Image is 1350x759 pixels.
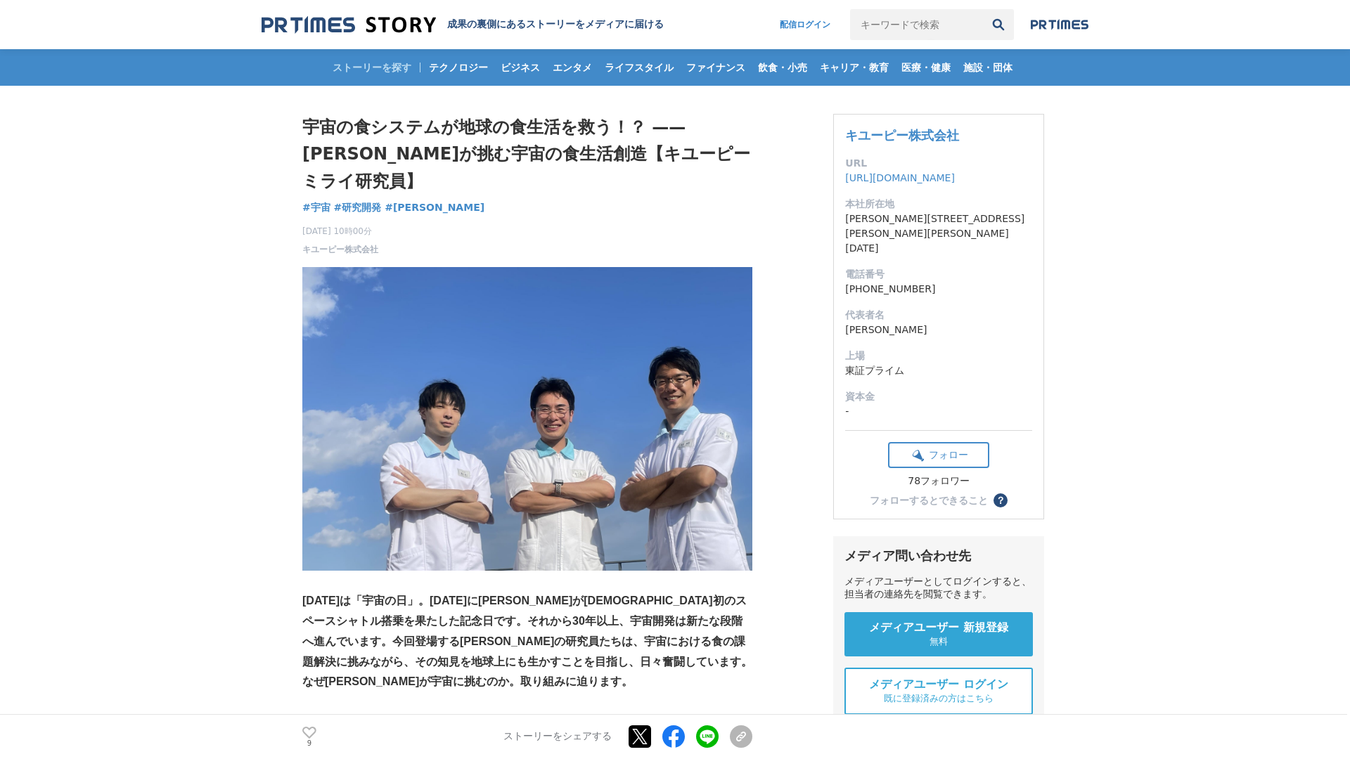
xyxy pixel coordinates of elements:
[752,61,813,74] span: 飲食・小売
[385,200,484,215] a: #[PERSON_NAME]
[845,323,1032,337] dd: [PERSON_NAME]
[302,713,752,733] p: 研究員プロフィール（写真左から）
[547,61,598,74] span: エンタメ
[845,267,1032,282] dt: 電話番号
[884,692,994,705] span: 既に登録済みの方はこちら
[850,9,983,40] input: キーワードで検索
[869,677,1008,692] span: メディアユーザー ログイン
[302,200,330,215] a: #宇宙
[302,201,330,214] span: #宇宙
[888,442,989,468] button: フォロー
[996,495,1005,505] span: ？
[844,576,1033,601] div: メディアユーザーとしてログインすると、担当者の連絡先を閲覧できます。
[447,18,664,31] h2: 成果の裏側にあるストーリーをメディアに届ける
[845,128,959,143] a: キユーピー株式会社
[334,200,382,215] a: #研究開発
[983,9,1014,40] button: 検索
[495,49,546,86] a: ビジネス
[844,547,1033,564] div: メディア問い合わせ先
[495,61,546,74] span: ビジネス
[930,635,948,648] span: 無料
[814,49,894,86] a: キャリア・教育
[845,172,955,183] a: [URL][DOMAIN_NAME]
[814,61,894,74] span: キャリア・教育
[1031,19,1088,30] img: prtimes
[302,740,316,747] p: 9
[599,49,679,86] a: ライフスタイル
[845,212,1032,256] dd: [PERSON_NAME][STREET_ADDRESS][PERSON_NAME][PERSON_NAME][DATE]
[681,61,751,74] span: ファイナンス
[869,621,1008,635] span: メディアユーザー 新規登録
[888,475,989,488] div: 78フォロワー
[262,15,436,34] img: 成果の裏側にあるストーリーをメディアに届ける
[845,404,1032,419] dd: -
[599,61,679,74] span: ライフスタイル
[302,114,752,195] h1: 宇宙の食システムが地球の食生活を救う！？ —— [PERSON_NAME]が挑む宇宙の食生活創造【キユーピー ミライ研究員】
[423,49,494,86] a: テクノロジー
[958,61,1018,74] span: 施設・団体
[302,243,378,256] a: キユーピー株式会社
[896,61,956,74] span: 医療・健康
[503,731,612,744] p: ストーリーをシェアする
[958,49,1018,86] a: 施設・団体
[845,282,1032,297] dd: [PHONE_NUMBER]
[896,49,956,86] a: 医療・健康
[423,61,494,74] span: テクノロジー
[994,493,1008,507] button: ？
[766,9,844,40] a: 配信ログイン
[681,49,751,86] a: ファイナンス
[845,308,1032,323] dt: 代表者名
[845,156,1032,171] dt: URL
[845,349,1032,363] dt: 上場
[385,201,484,214] span: #[PERSON_NAME]
[845,197,1032,212] dt: 本社所在地
[845,363,1032,378] dd: 東証プライム
[870,495,988,505] div: フォローするとできること
[752,49,813,86] a: 飲食・小売
[262,15,664,34] a: 成果の裏側にあるストーリーをメディアに届ける 成果の裏側にあるストーリーをメディアに届ける
[302,595,752,687] strong: [DATE]は「宇宙の日」。[DATE]に[PERSON_NAME]が[DEMOGRAPHIC_DATA]初のスペースシャトル搭乗を果たした記念日です。それから30年以上、宇宙開発は新たな段階へ...
[844,612,1033,656] a: メディアユーザー 新規登録 無料
[302,267,752,571] img: thumbnail_24e871d0-83d7-11f0-81ba-bfccc2c5b4a3.jpg
[845,389,1032,404] dt: 資本金
[302,225,378,238] span: [DATE] 10時00分
[844,668,1033,715] a: メディアユーザー ログイン 既に登録済みの方はこちら
[547,49,598,86] a: エンタメ
[334,201,382,214] span: #研究開発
